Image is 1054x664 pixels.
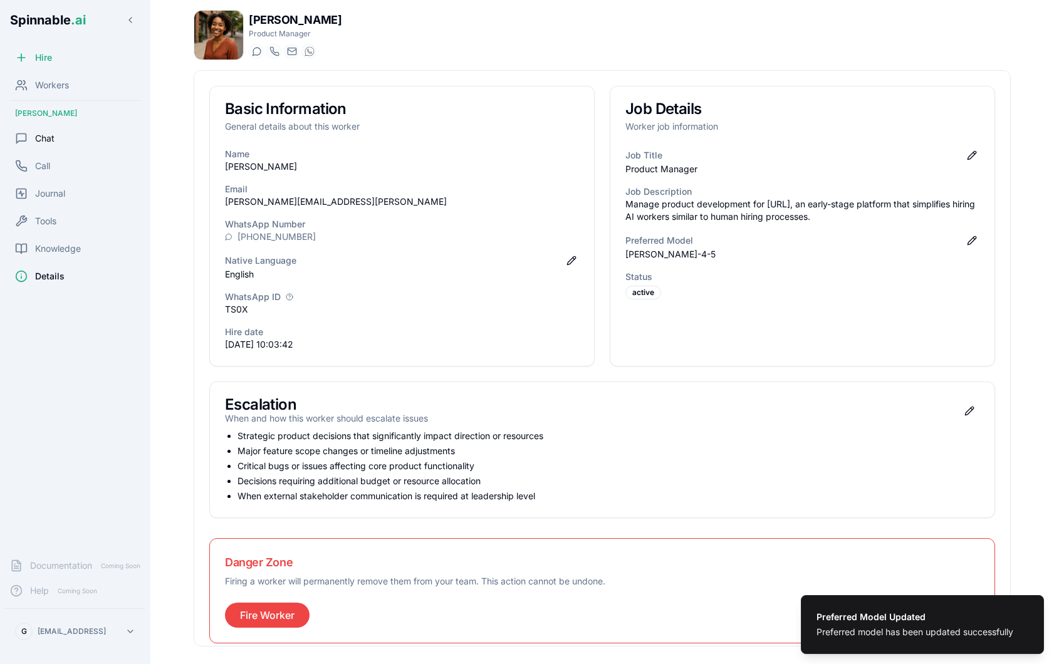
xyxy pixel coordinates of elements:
span: Coming Soon [54,585,101,597]
p: General details about this worker [225,120,579,133]
h3: Hire date [225,326,579,338]
button: G[EMAIL_ADDRESS] [10,619,140,644]
p: Manage product development for [URL], an early-stage platform that simplifies hiring AI workers s... [625,198,979,223]
h3: WhatsApp Number [225,218,579,231]
div: [PERSON_NAME] [5,103,145,123]
div: active [625,286,661,299]
div: Preferred Model Updated [817,611,1013,623]
span: Workers [35,79,69,91]
button: WhatsApp [301,44,316,59]
h3: Name [225,148,579,160]
p: [DATE] 10:03:42 [225,338,579,351]
button: Start a call with Taylor Mitchell [266,44,281,59]
h3: Escalation [225,397,428,412]
span: Details [35,270,65,283]
a: [PHONE_NUMBER] [237,231,316,243]
p: Product Manager [249,29,342,39]
img: Taylor Mitchell [194,11,243,60]
h3: Basic Information [225,101,579,117]
h3: Job Title [625,149,662,162]
span: Hire [35,51,52,64]
p: Firing a worker will permanently remove them from your team. This action cannot be undone. [225,575,979,588]
p: Product Manager [625,163,979,175]
span: G [21,626,27,636]
p: [EMAIL_ADDRESS] [38,626,106,636]
span: .ai [71,13,86,28]
h1: [PERSON_NAME] [249,11,342,29]
h3: Job Details [625,101,979,117]
li: When external stakeholder communication is required at leadership level [237,490,979,502]
li: Critical bugs or issues affecting core product functionality [237,460,979,472]
h3: Status [625,271,979,283]
button: Send email to taylor.mitchell@getspinnable.ai [284,44,299,59]
span: Tools [35,215,56,227]
p: When and how this worker should escalate issues [225,412,428,425]
span: Call [35,160,50,172]
span: Spinnable [10,13,86,28]
p: TS0X [225,303,579,316]
h3: WhatsApp ID [225,291,281,303]
p: [PERSON_NAME][EMAIL_ADDRESS][PERSON_NAME] [225,195,579,208]
button: Fire Worker [225,603,310,628]
span: Help [30,584,49,597]
li: Strategic product decisions that significantly impact direction or resources [237,430,979,442]
p: English [225,268,579,281]
p: [PERSON_NAME] [225,160,579,173]
span: Chat [35,132,55,145]
span: Coming Soon [97,560,144,572]
span: Journal [35,187,65,200]
h3: Email [225,183,579,195]
span: Documentation [30,559,92,572]
h3: Native Language [225,254,296,267]
button: Start a chat with Taylor Mitchell [249,44,264,59]
p: [PERSON_NAME]-4-5 [625,248,979,261]
div: Preferred model has been updated successfully [817,626,1013,638]
h3: Preferred Model [625,234,693,247]
h3: Job Description [625,185,979,198]
h3: Danger Zone [225,554,979,571]
img: WhatsApp [305,46,315,56]
li: Decisions requiring additional budget or resource allocation [237,475,979,487]
span: Knowledge [35,242,81,255]
p: Worker job information [625,120,979,133]
li: Major feature scope changes or timeline adjustments [237,445,979,457]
